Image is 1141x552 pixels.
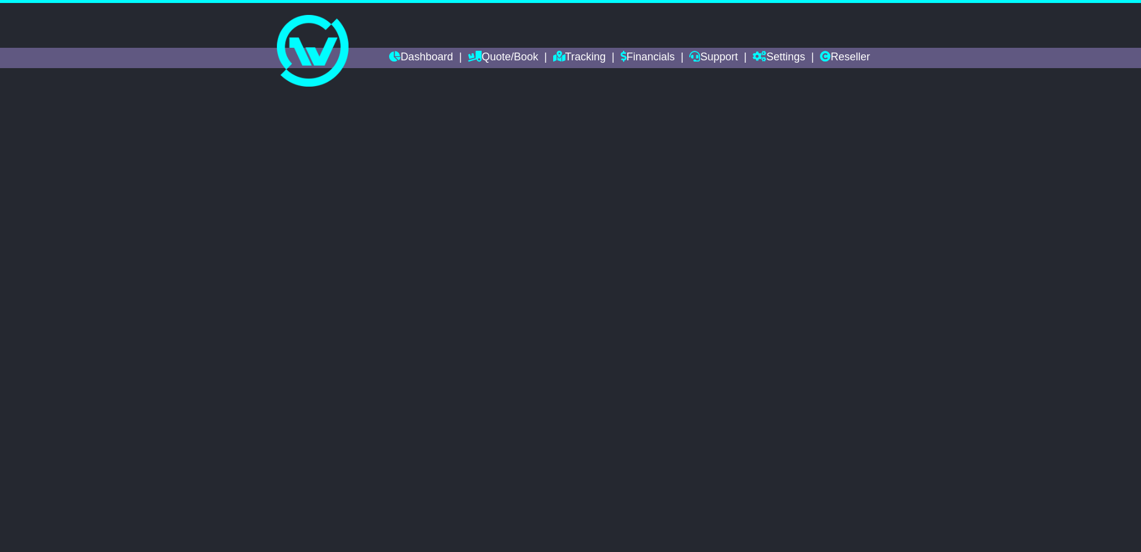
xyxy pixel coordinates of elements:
[820,48,870,68] a: Reseller
[468,48,538,68] a: Quote/Book
[753,48,805,68] a: Settings
[389,48,453,68] a: Dashboard
[689,48,738,68] a: Support
[621,48,675,68] a: Financials
[553,48,606,68] a: Tracking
